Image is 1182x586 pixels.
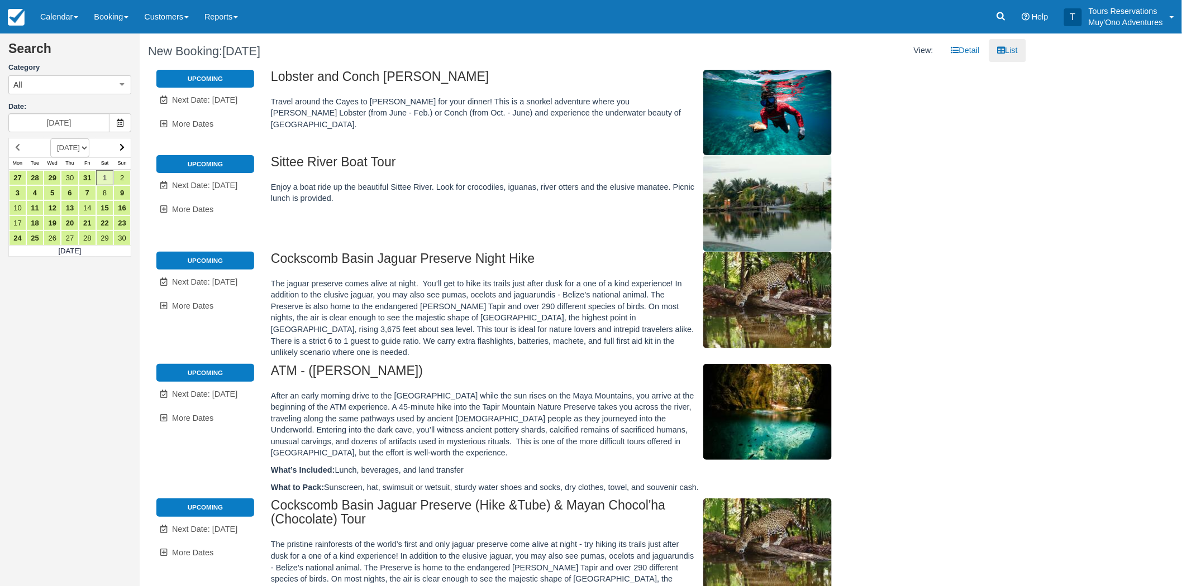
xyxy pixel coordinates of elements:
span: Next Date: [DATE] [172,525,237,534]
p: After an early morning drive to the [GEOGRAPHIC_DATA] while the sun rises on the Maya Mountains, ... [271,390,907,459]
strong: What to Pack: [271,483,324,492]
strong: What’s Included: [271,465,335,474]
a: 21 [79,215,96,230]
th: Wed [44,157,61,170]
a: Next Date: [DATE] [156,271,254,294]
img: M306-1 [703,70,832,155]
a: 7 [79,185,96,200]
a: 8 [96,185,113,200]
label: Date: [8,102,131,112]
a: 18 [26,215,44,230]
li: Upcoming [156,155,254,173]
p: Tours Reservations [1089,6,1163,17]
span: Next Date: [DATE] [172,390,237,398]
span: [DATE] [222,44,260,58]
a: 20 [61,215,78,230]
a: 17 [9,215,26,230]
a: 16 [113,200,131,215]
a: 13 [61,200,78,215]
a: Next Date: [DATE] [156,89,254,112]
h2: Sittee River Boat Tour [271,155,907,176]
a: Next Date: [DATE] [156,383,254,406]
a: 23 [113,215,131,230]
th: Sun [113,157,131,170]
a: 11 [26,200,44,215]
p: The jaguar preserve comes alive at night. You’ll get to hike its trails just after dusk for a one... [271,278,907,358]
a: 1 [96,170,113,185]
a: 28 [26,170,44,185]
th: Mon [9,157,26,170]
h2: Lobster and Conch [PERSON_NAME] [271,70,907,90]
li: View: [905,39,942,62]
h2: Cockscomb Basin Jaguar Preserve Night Hike [271,252,907,272]
li: Upcoming [156,252,254,270]
li: Upcoming [156,498,254,516]
span: Next Date: [DATE] [172,95,237,104]
a: 14 [79,200,96,215]
button: All [8,75,131,94]
li: Upcoming [156,70,254,88]
a: 15 [96,200,113,215]
h2: Cockscomb Basin Jaguar Preserve (Hike &Tube) & Mayan Chocol'ha (Chocolate) Tour [271,498,907,533]
a: 2 [113,170,131,185]
a: 4 [26,185,44,200]
a: 26 [44,230,61,246]
a: Detail [943,39,988,62]
a: 22 [96,215,113,230]
img: checkfront-main-nav-mini-logo.png [8,9,25,26]
a: 5 [44,185,61,200]
a: 6 [61,185,78,200]
div: T [1064,8,1082,26]
i: Help [1022,13,1030,21]
a: 27 [9,170,26,185]
img: M307-1 [703,155,832,252]
a: 31 [79,170,96,185]
img: M42-2 [703,364,832,460]
span: All [13,79,22,90]
span: Next Date: [DATE] [172,277,237,286]
a: 30 [61,170,78,185]
th: Thu [61,157,78,170]
p: Enjoy a boat ride up the beautiful Sittee River. Look for crocodiles, iguanas, river otters and t... [271,181,907,204]
a: Next Date: [DATE] [156,518,254,541]
p: Lunch, beverages, and land transfer [271,464,907,476]
span: Next Date: [DATE] [172,181,237,190]
a: 9 [113,185,131,200]
h2: ATM - ([PERSON_NAME]) [271,364,907,385]
span: More Dates [172,119,213,128]
th: Fri [79,157,96,170]
a: 3 [9,185,26,200]
a: List [989,39,1026,62]
a: 19 [44,215,61,230]
a: 28 [79,230,96,246]
img: M104-1 [703,252,832,348]
a: Next Date: [DATE] [156,174,254,197]
a: 12 [44,200,61,215]
li: Upcoming [156,364,254,382]
a: 25 [26,230,44,246]
a: 30 [113,230,131,246]
p: Muy'Ono Adventures [1089,17,1163,28]
th: Tue [26,157,44,170]
td: [DATE] [9,246,131,257]
a: 24 [9,230,26,246]
span: More Dates [172,205,213,214]
h1: New Booking: [148,45,575,58]
a: 10 [9,200,26,215]
span: More Dates [172,414,213,422]
label: Category [8,63,131,73]
p: Travel around the Cayes to [PERSON_NAME] for your dinner! This is a snorkel adventure where you [... [271,96,907,131]
a: 27 [61,230,78,246]
h2: Search [8,42,131,63]
span: More Dates [172,548,213,557]
span: Help [1032,12,1048,21]
span: More Dates [172,301,213,310]
a: 29 [44,170,61,185]
a: 29 [96,230,113,246]
p: Sunscreen, hat, swimsuit or wetsuit, sturdy water shoes and socks, dry clothes, towel, and souven... [271,482,907,493]
th: Sat [96,157,113,170]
